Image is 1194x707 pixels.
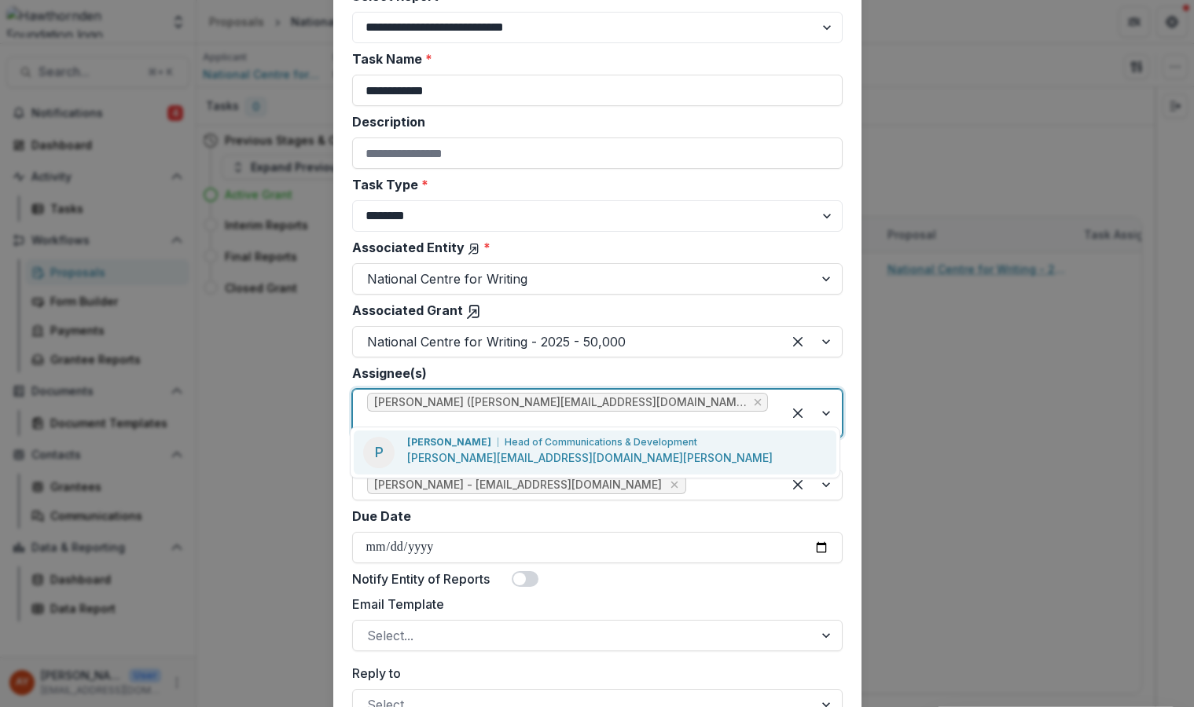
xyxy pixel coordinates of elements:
[352,112,833,131] label: Description
[375,441,384,463] p: P
[352,301,833,320] label: Associated Grant
[352,238,833,257] label: Associated Entity
[505,435,697,449] p: Head of Communications & Development
[352,595,833,614] label: Email Template
[407,435,491,449] p: [PERSON_NAME]
[785,472,810,497] div: Clear selected options
[407,449,773,466] p: [PERSON_NAME][EMAIL_ADDRESS][DOMAIN_NAME][PERSON_NAME]
[352,664,833,683] label: Reply to
[785,329,810,354] div: Clear selected options
[751,394,764,410] div: Remove Peggy Hughes (peggy@nationalcentreforwriting.org.uk)
[352,175,833,194] label: Task Type
[374,478,662,492] span: [PERSON_NAME] - [EMAIL_ADDRESS][DOMAIN_NAME]
[785,401,810,426] div: Clear selected options
[352,364,833,383] label: Assignee(s)
[374,396,747,409] span: [PERSON_NAME] ([PERSON_NAME][EMAIL_ADDRESS][DOMAIN_NAME][PERSON_NAME])
[352,49,833,68] label: Task Name
[667,477,682,493] div: Remove Andreas Yuíza - temelio@hawthornden.org
[352,507,411,526] label: Due Date
[352,570,490,588] label: Notify Entity of Reports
